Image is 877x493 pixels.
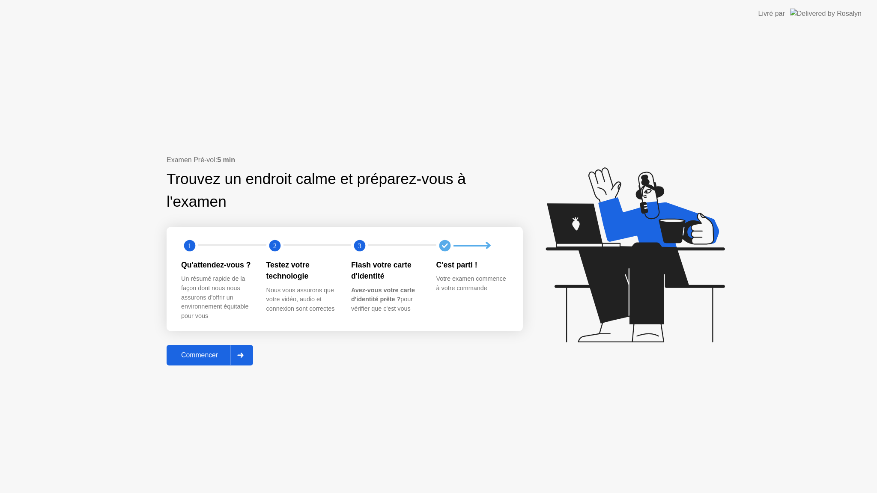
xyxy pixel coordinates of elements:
[169,351,230,359] div: Commencer
[436,274,508,293] div: Votre examen commence à votre commande
[181,259,253,270] div: Qu'attendez-vous ?
[436,259,508,270] div: C'est parti !
[758,9,785,19] div: Livré par
[167,168,468,213] div: Trouvez un endroit calme et préparez-vous à l'examen
[358,242,361,250] text: 3
[351,287,415,303] b: Avez-vous votre carte d'identité prête ?
[351,286,423,314] div: pour vérifier que c'est vous
[273,242,276,250] text: 2
[351,259,423,282] div: Flash votre carte d'identité
[266,259,338,282] div: Testez votre technologie
[217,156,235,163] b: 5 min
[167,155,523,165] div: Examen Pré-vol:
[188,242,191,250] text: 1
[266,286,338,314] div: Nous vous assurons que votre vidéo, audio et connexion sont correctes
[790,9,862,18] img: Delivered by Rosalyn
[167,345,253,365] button: Commencer
[181,274,253,321] div: Un résumé rapide de la façon dont nous nous assurons d'offrir un environnement équitable pour vous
